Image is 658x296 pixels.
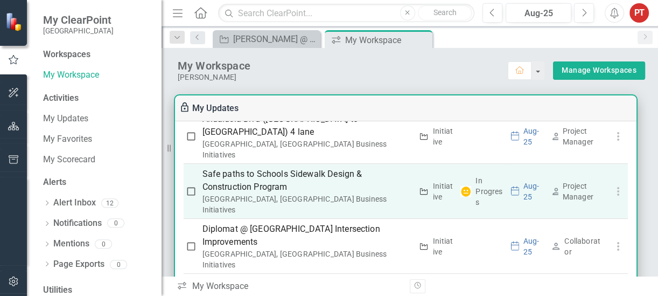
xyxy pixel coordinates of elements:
div: Initiative [433,126,453,147]
div: Aug-25 [523,236,543,257]
button: Manage Workspaces [553,61,645,80]
div: My Workspace [178,59,508,73]
div: Workspaces [43,49,90,61]
p: Andalusia Blvd ([GEOGRAPHIC_DATA] to [GEOGRAPHIC_DATA]) 4 lane [202,113,412,139]
a: My Favorites [43,133,151,146]
div: [PERSON_NAME] [178,73,508,82]
div: Collaborator [564,236,604,257]
p: Diplomat @ [GEOGRAPHIC_DATA] Intersection Improvements [202,223,412,249]
a: My Scorecard [43,154,151,166]
div: Aug-25 [509,7,568,20]
div: Project Manager [563,181,605,202]
div: In Progress [475,175,503,208]
button: Aug-25 [506,3,571,23]
div: Alerts [43,176,151,189]
div: [PERSON_NAME] @ Del [PERSON_NAME] Intersection Improvements - Construction [233,32,318,46]
div: [GEOGRAPHIC_DATA], [GEOGRAPHIC_DATA] Business Initiatives [202,139,412,160]
button: PT [629,3,649,23]
div: 12 [101,198,118,208]
div: Aug-25 [523,181,543,202]
input: Search ClearPoint... [218,4,474,23]
a: My Updates [192,103,239,113]
a: My Updates [43,113,151,125]
p: Safe paths to Schools Sidewalk Design & Construction Program [202,168,412,194]
div: Initiative [433,236,453,257]
a: Mentions [53,238,89,250]
div: Project Manager [563,126,605,147]
div: Activities [43,92,151,105]
img: ClearPoint Strategy [5,12,24,31]
div: 0 [107,219,124,228]
div: To enable drag & drop and resizing, please duplicate this workspace from “Manage Workspaces” [179,102,192,115]
div: split button [553,61,645,80]
div: My Workspace [345,33,430,47]
div: Aug-25 [523,126,543,147]
div: Initiative [433,181,453,202]
div: 0 [95,239,112,249]
div: My Workspace [177,280,402,293]
button: Search [418,5,472,20]
small: [GEOGRAPHIC_DATA] [43,26,114,35]
div: [GEOGRAPHIC_DATA], [GEOGRAPHIC_DATA] Business Initiatives [202,194,412,215]
a: Page Exports [53,258,104,271]
a: [PERSON_NAME] @ Del [PERSON_NAME] Intersection Improvements - Construction [215,32,318,46]
a: Notifications [53,217,102,230]
a: Manage Workspaces [562,64,636,77]
span: My ClearPoint [43,13,114,26]
a: Alert Inbox [53,197,96,209]
div: 0 [110,260,127,269]
span: Search [433,8,456,17]
a: My Workspace [43,69,151,81]
div: [GEOGRAPHIC_DATA], [GEOGRAPHIC_DATA] Business Initiatives [202,249,412,270]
